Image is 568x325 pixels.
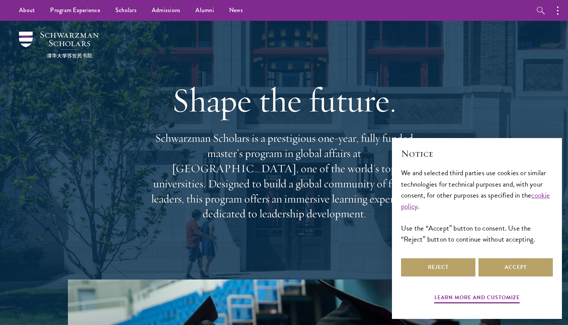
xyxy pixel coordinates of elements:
a: cookie policy [401,190,550,212]
button: Accept [478,258,553,276]
button: Learn more and customize [434,293,520,305]
img: Schwarzman Scholars [19,31,99,58]
button: Reject [401,258,475,276]
h2: Notice [401,147,553,160]
p: Schwarzman Scholars is a prestigious one-year, fully funded master’s program in global affairs at... [148,131,421,221]
div: We and selected third parties use cookies or similar technologies for technical purposes and, wit... [401,167,553,244]
h1: Shape the future. [148,79,421,121]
